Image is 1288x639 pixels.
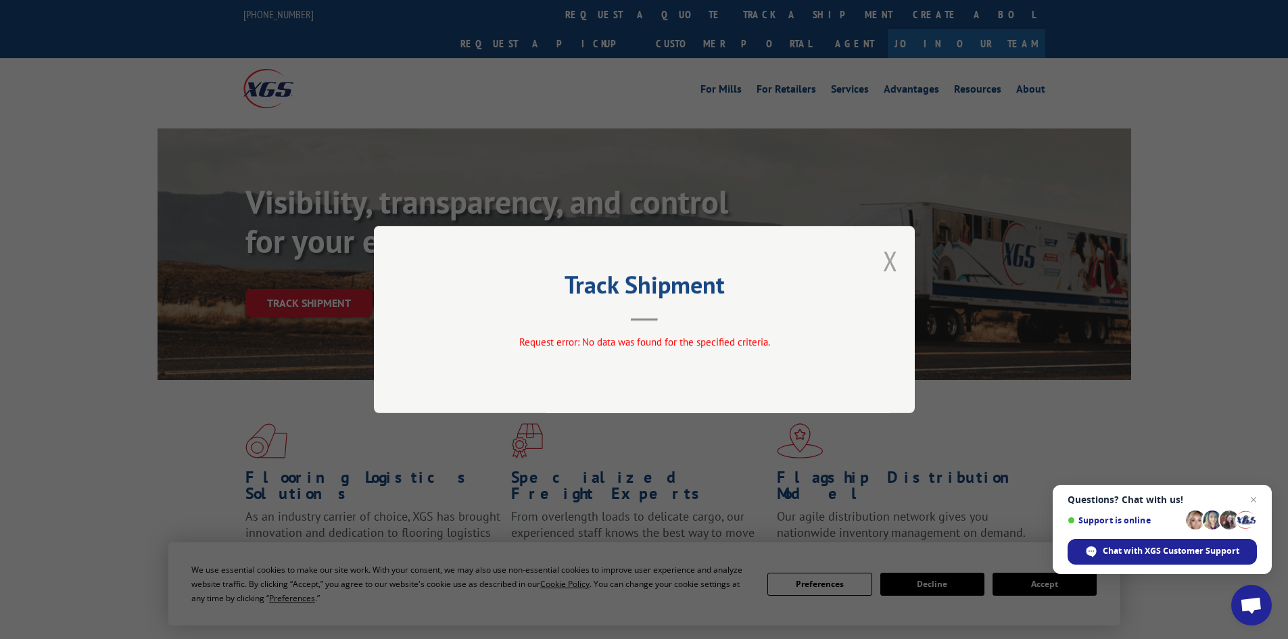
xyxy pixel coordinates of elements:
[1231,585,1272,625] div: Open chat
[1245,492,1262,508] span: Close chat
[1068,515,1181,525] span: Support is online
[883,243,898,279] button: Close modal
[1068,539,1257,565] div: Chat with XGS Customer Support
[519,335,769,348] span: Request error: No data was found for the specified criteria.
[442,275,847,301] h2: Track Shipment
[1068,494,1257,505] span: Questions? Chat with us!
[1103,545,1239,557] span: Chat with XGS Customer Support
